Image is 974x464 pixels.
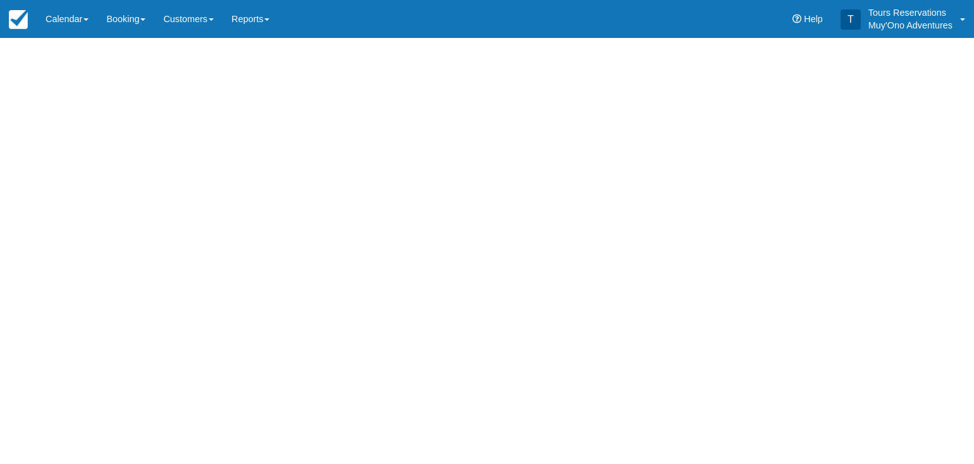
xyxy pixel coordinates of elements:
[868,6,952,19] p: Tours Reservations
[792,15,801,23] i: Help
[804,14,823,24] span: Help
[868,19,952,32] p: Muy'Ono Adventures
[841,9,861,30] div: T
[9,10,28,29] img: checkfront-main-nav-mini-logo.png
